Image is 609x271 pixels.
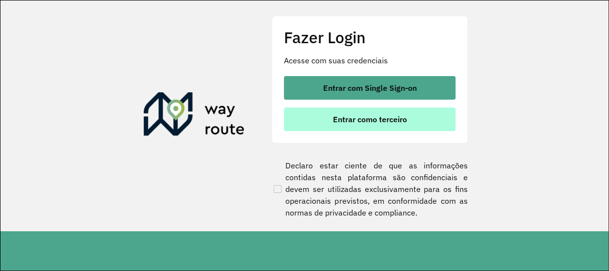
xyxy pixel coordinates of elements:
[284,28,456,47] h2: Fazer Login
[284,108,456,131] button: button
[284,54,456,66] p: Acesse com suas credenciais
[333,115,407,123] span: Entrar como terceiro
[144,92,245,139] img: Roteirizador AmbevTech
[284,76,456,100] button: button
[272,160,468,218] label: Declaro estar ciente de que as informações contidas nesta plataforma são confidenciais e devem se...
[323,84,417,92] span: Entrar com Single Sign-on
